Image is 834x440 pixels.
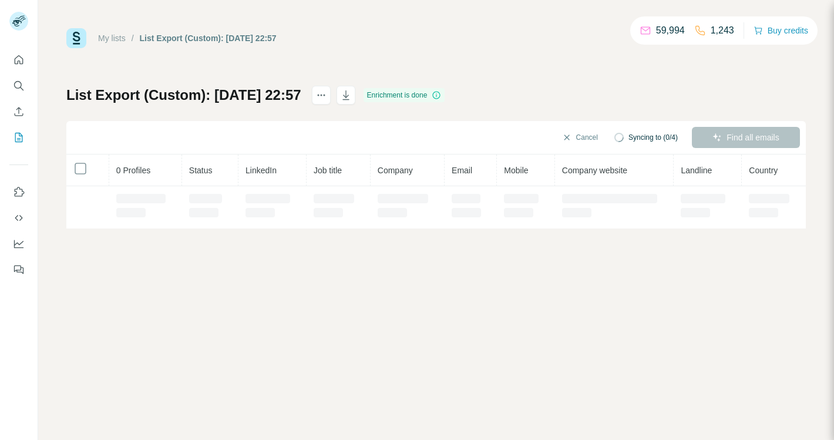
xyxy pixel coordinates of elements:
span: Landline [681,166,712,175]
span: LinkedIn [246,166,277,175]
li: / [132,32,134,44]
span: 0 Profiles [116,166,150,175]
span: Status [189,166,213,175]
div: Enrichment is done [364,88,445,102]
button: My lists [9,127,28,148]
button: Use Surfe API [9,207,28,229]
span: Mobile [504,166,528,175]
button: Buy credits [754,22,808,39]
button: Search [9,75,28,96]
a: My lists [98,33,126,43]
button: Use Surfe on LinkedIn [9,182,28,203]
span: Email [452,166,472,175]
button: Cancel [554,127,606,148]
button: Feedback [9,259,28,280]
button: Enrich CSV [9,101,28,122]
button: actions [312,86,331,105]
p: 59,994 [656,23,685,38]
span: Syncing to (0/4) [628,132,678,143]
p: 1,243 [711,23,734,38]
span: Country [749,166,778,175]
span: Company website [562,166,627,175]
h1: List Export (Custom): [DATE] 22:57 [66,86,301,105]
span: Job title [314,166,342,175]
button: Quick start [9,49,28,70]
div: List Export (Custom): [DATE] 22:57 [140,32,277,44]
img: Surfe Logo [66,28,86,48]
span: Company [378,166,413,175]
button: Dashboard [9,233,28,254]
